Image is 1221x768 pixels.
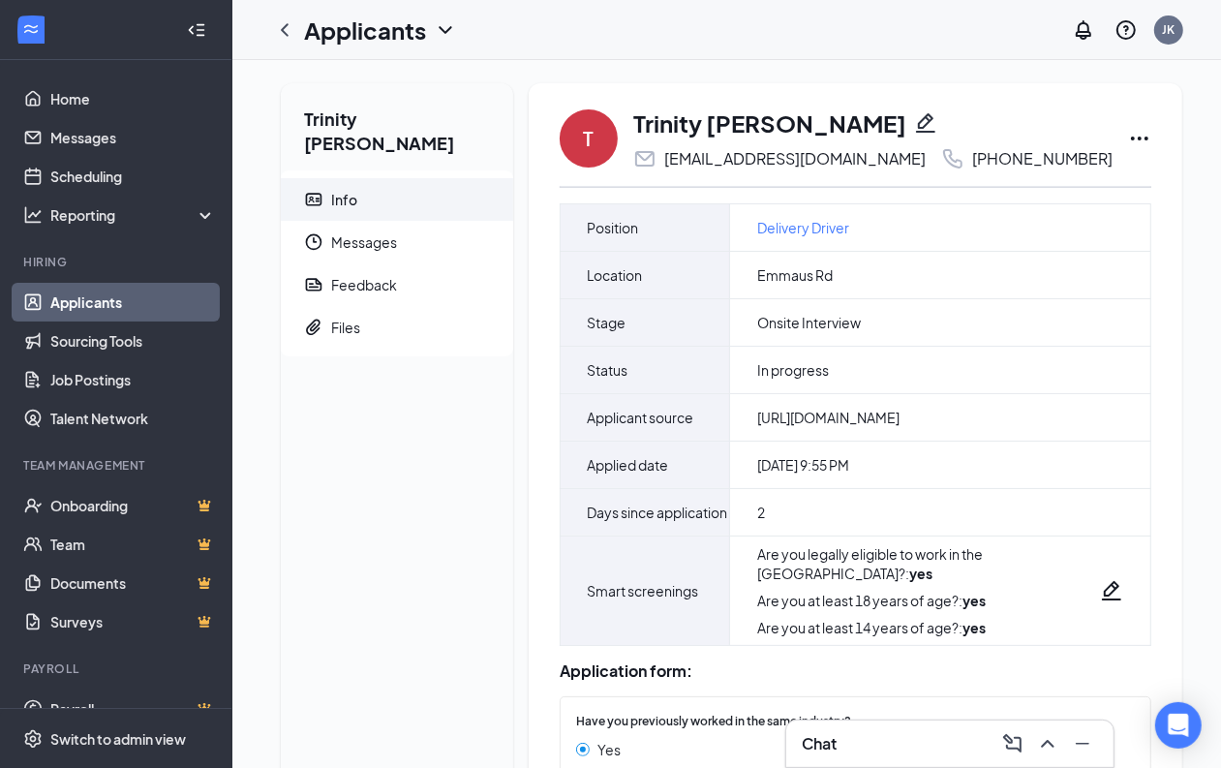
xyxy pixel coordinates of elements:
a: OnboardingCrown [50,486,216,525]
svg: Pencil [1100,579,1123,602]
svg: Email [633,147,656,170]
div: Feedback [331,275,397,294]
a: ClockMessages [281,221,513,263]
strong: yes [962,619,986,636]
h3: Chat [802,733,837,754]
button: ComposeMessage [997,728,1028,759]
button: Minimize [1067,728,1098,759]
span: Applicant source [587,406,693,429]
a: PayrollCrown [50,690,216,728]
a: Talent Network [50,399,216,438]
svg: Notifications [1072,18,1095,42]
a: Sourcing Tools [50,322,216,360]
svg: Phone [941,147,964,170]
strong: yes [909,565,932,582]
a: Home [50,79,216,118]
a: Delivery Driver [757,217,849,238]
svg: Report [304,275,323,294]
svg: Clock [304,232,323,252]
a: Applicants [50,283,216,322]
div: Hiring [23,254,212,270]
svg: WorkstreamLogo [21,19,41,39]
div: Team Management [23,457,212,474]
span: Have you previously worked in the same industry? [576,713,851,731]
svg: Collapse [187,20,206,40]
h2: Trinity [PERSON_NAME] [281,83,513,170]
svg: ChevronDown [434,18,457,42]
a: PaperclipFiles [281,306,513,349]
span: Status [587,358,627,382]
a: Scheduling [50,157,216,196]
div: [PHONE_NUMBER] [972,149,1113,169]
div: Files [331,318,360,337]
span: [DATE] 9:55 PM [757,455,849,475]
div: [EMAIL_ADDRESS][DOMAIN_NAME] [664,149,926,169]
span: Emmaus Rd [757,265,833,285]
a: ReportFeedback [281,263,513,306]
div: Switch to admin view [50,729,186,749]
svg: Analysis [23,205,43,225]
div: JK [1163,21,1175,38]
div: Are you at least 14 years of age? : [757,618,1100,637]
a: Job Postings [50,360,216,399]
div: Application form: [560,661,1151,681]
div: T [584,125,595,152]
div: Payroll [23,660,212,677]
svg: Minimize [1071,732,1094,755]
div: Open Intercom Messenger [1155,702,1202,749]
svg: Paperclip [304,318,323,337]
a: DocumentsCrown [50,564,216,602]
span: Location [587,263,642,287]
a: Messages [50,118,216,157]
h1: Applicants [304,14,426,46]
span: Position [587,216,638,239]
a: TeamCrown [50,525,216,564]
h1: Trinity [PERSON_NAME] [633,107,906,139]
a: SurveysCrown [50,602,216,641]
svg: ChevronLeft [273,18,296,42]
svg: ComposeMessage [1001,732,1024,755]
svg: ContactCard [304,190,323,209]
button: ChevronUp [1032,728,1063,759]
svg: ChevronUp [1036,732,1059,755]
span: Stage [587,311,626,334]
span: 2 [757,503,765,522]
svg: Ellipses [1128,127,1151,150]
div: Reporting [50,205,217,225]
a: ContactCardInfo [281,178,513,221]
span: [URL][DOMAIN_NAME] [757,408,900,427]
svg: Settings [23,729,43,749]
div: Info [331,190,357,209]
div: Are you at least 18 years of age? : [757,591,1100,610]
div: Are you legally eligible to work in the [GEOGRAPHIC_DATA]? : [757,544,1100,583]
strong: yes [962,592,986,609]
svg: Pencil [914,111,937,135]
svg: QuestionInfo [1114,18,1138,42]
span: Yes [597,739,621,760]
span: Days since application [587,501,727,524]
span: Onsite Interview [757,313,861,332]
span: Applied date [587,453,668,476]
span: In progress [757,360,829,380]
span: Smart screenings [587,579,698,602]
span: Messages [331,221,498,263]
